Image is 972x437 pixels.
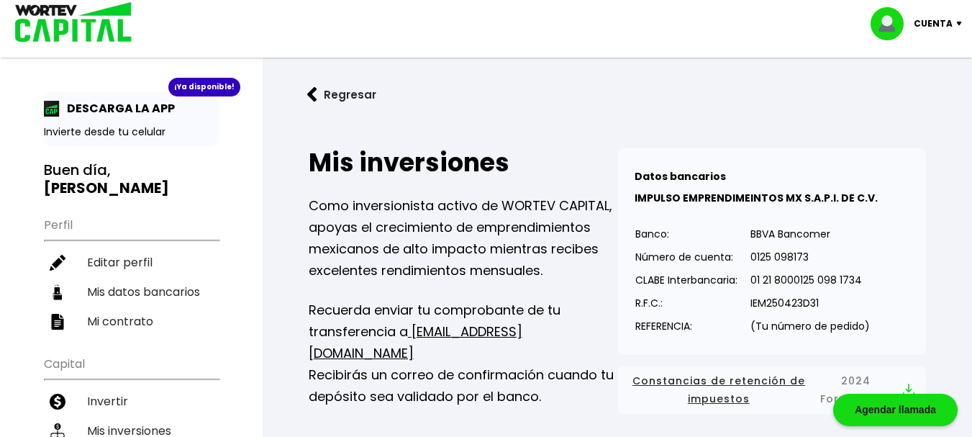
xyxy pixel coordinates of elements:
a: flecha izquierdaRegresar [286,76,949,114]
p: CLABE Interbancaria: [635,269,737,291]
img: app-icon [44,101,60,117]
p: R.F.C.: [635,292,737,314]
p: Recuerda enviar tu comprobante de tu transferencia a Recibirás un correo de confirmación cuando t... [309,299,617,407]
p: 01 21 8000125 098 1734 [750,269,870,291]
a: Mi contrato [44,307,219,336]
div: ¡Ya disponible! [168,78,240,96]
img: flecha izquierda [307,87,317,102]
p: Como inversionista activo de WORTEV CAPITAL, apoyas el crecimiento de emprendimientos mexicanos d... [309,195,617,281]
p: DESCARGA LA APP [60,99,175,117]
button: Regresar [286,76,398,114]
p: (Tu número de pedido) [750,315,870,337]
a: Editar perfil [44,248,219,277]
p: Cuenta [914,13,953,35]
span: Constancias de retención de impuestos [629,372,809,408]
p: IEM250423D31 [750,292,870,314]
h3: Buen día, [44,161,219,197]
img: contrato-icon.f2db500c.svg [50,314,65,330]
b: Datos bancarios [635,169,726,184]
a: Mis datos bancarios [44,277,219,307]
p: Invierte desde tu celular [44,125,219,140]
img: editar-icon.952d3147.svg [50,255,65,271]
b: [PERSON_NAME] [44,178,169,198]
a: [EMAIL_ADDRESS][DOMAIN_NAME] [309,323,522,362]
img: profile-image [871,7,914,40]
p: Banco: [635,223,737,245]
img: icon-down [953,22,972,26]
div: Agendar llamada [833,394,958,426]
p: REFERENCIA: [635,315,737,337]
b: IMPULSO EMPRENDIMEINTOS MX S.A.P.I. DE C.V. [635,191,878,205]
p: 0125 098173 [750,246,870,268]
p: BBVA Bancomer [750,223,870,245]
button: Constancias de retención de impuestos2024 Formato zip [629,372,914,408]
img: datos-icon.10cf9172.svg [50,284,65,300]
h2: Mis inversiones [309,148,617,177]
a: Invertir [44,387,219,416]
img: invertir-icon.b3b967d7.svg [50,394,65,410]
p: Número de cuenta: [635,246,737,268]
ul: Perfil [44,209,219,336]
